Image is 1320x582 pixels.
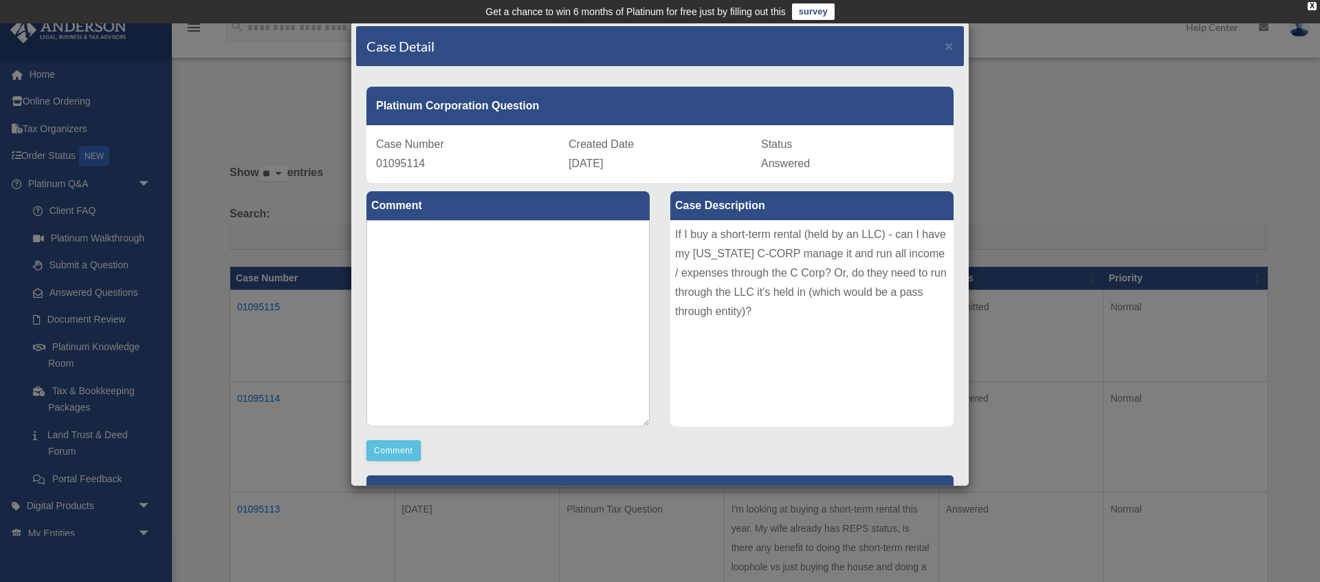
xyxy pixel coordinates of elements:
[376,138,444,150] span: Case Number
[761,138,792,150] span: Status
[670,191,954,220] label: Case Description
[569,138,634,150] span: Created Date
[1308,2,1317,10] div: close
[792,3,835,20] a: survey
[366,36,434,56] h4: Case Detail
[366,87,954,125] div: Platinum Corporation Question
[366,191,650,220] label: Comment
[761,158,810,169] span: Answered
[569,158,603,169] span: [DATE]
[366,440,421,461] button: Comment
[376,158,425,169] span: 01095114
[670,220,954,427] div: If I buy a short-term rental (held by an LLC) - can I have my [US_STATE] C-CORP manage it and run...
[366,475,954,509] p: [PERSON_NAME] Advisors
[485,3,786,20] div: Get a chance to win 6 months of Platinum for free just by filling out this
[945,39,954,53] button: Close
[945,38,954,54] span: ×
